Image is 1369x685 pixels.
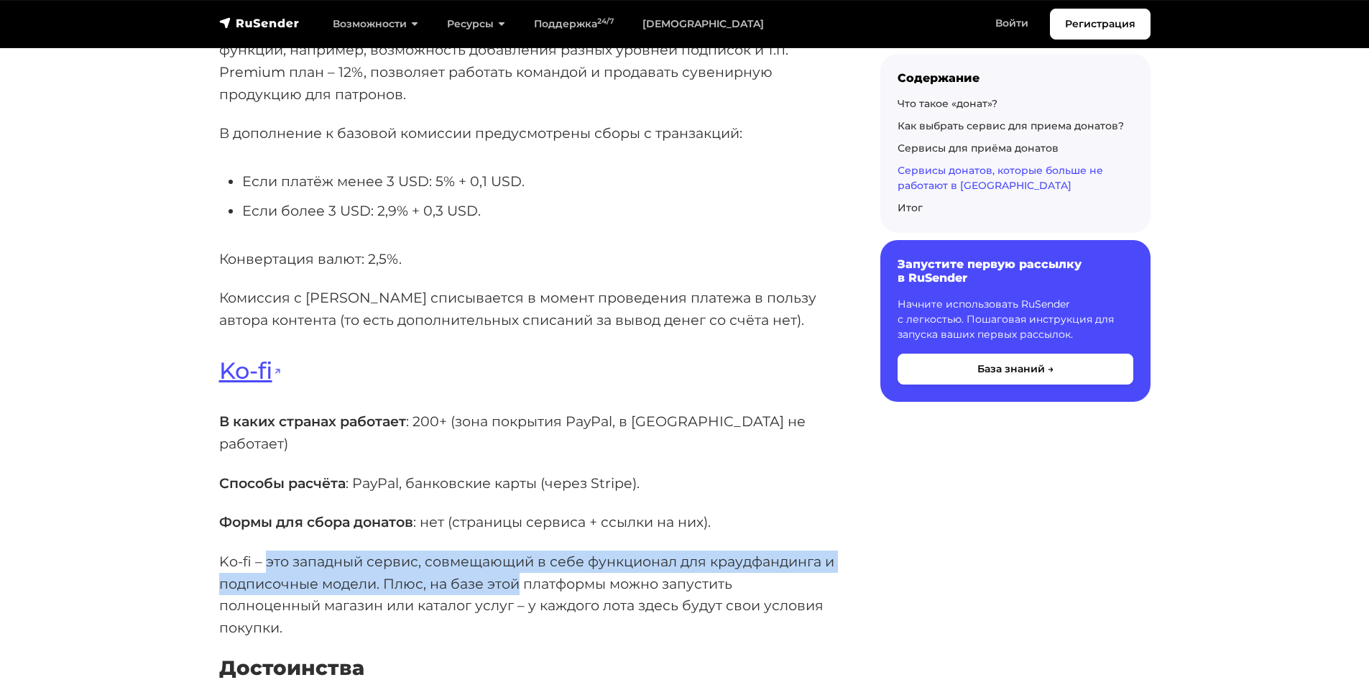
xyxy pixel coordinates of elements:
a: Возможности [318,9,433,39]
p: Начните использовать RuSender с легкостью. Пошаговая инструкция для запуска ваших первых рассылок. [898,297,1133,342]
p: : PayPal, банковские карты (через Stripe). [219,472,834,495]
a: Сервисы донатов, которые больше не работают в [GEOGRAPHIC_DATA] [898,164,1103,192]
a: Регистрация [1050,9,1151,40]
a: Поддержка24/7 [520,9,628,39]
p: Ko-fi – это западный сервис, совмещающий в себе функционал для краудфандинга и подписочные модели... [219,551,834,639]
h4: Достоинства [219,656,834,681]
a: Как выбрать сервис для приема донатов? [898,119,1124,132]
strong: Формы для сбора донатов [219,513,413,530]
a: Ko-fi [219,357,282,385]
p: : нет (страницы сервиса + ссылки на них). [219,511,834,533]
p: Конвертация валют: 2,5%. [219,248,834,270]
strong: В каких странах работает [219,413,406,430]
a: Запустите первую рассылку в RuSender Начните использовать RuSender с легкостью. Пошаговая инструк... [880,240,1151,401]
a: Что такое «донат»? [898,97,997,110]
sup: 24/7 [597,17,614,26]
button: База знаний → [898,354,1133,385]
img: RuSender [219,16,300,30]
h6: Запустите первую рассылку в RuSender [898,257,1133,285]
p: В дополнение к базовой комиссии предусмотрены сборы с транзакций: [219,122,834,144]
a: [DEMOGRAPHIC_DATA] [628,9,778,39]
p: Комиссия с [PERSON_NAME] списывается в момент проведения платежа в пользу автора контента (то ест... [219,287,834,331]
a: Ресурсы [433,9,520,39]
li: Если более 3 USD: 2,9% + 0,3 USD. [242,200,834,222]
li: Если платёж менее 3 USD: 5% + 0,1 USD. [242,170,834,193]
a: Сервисы для приёма донатов [898,142,1059,155]
a: Итог [898,201,923,214]
div: Содержание [898,71,1133,85]
p: : 200+ (зона покрытия PayPal, в [GEOGRAPHIC_DATA] не работает) [219,410,834,454]
strong: Способы расчёта [219,474,346,492]
a: Войти [981,9,1043,38]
